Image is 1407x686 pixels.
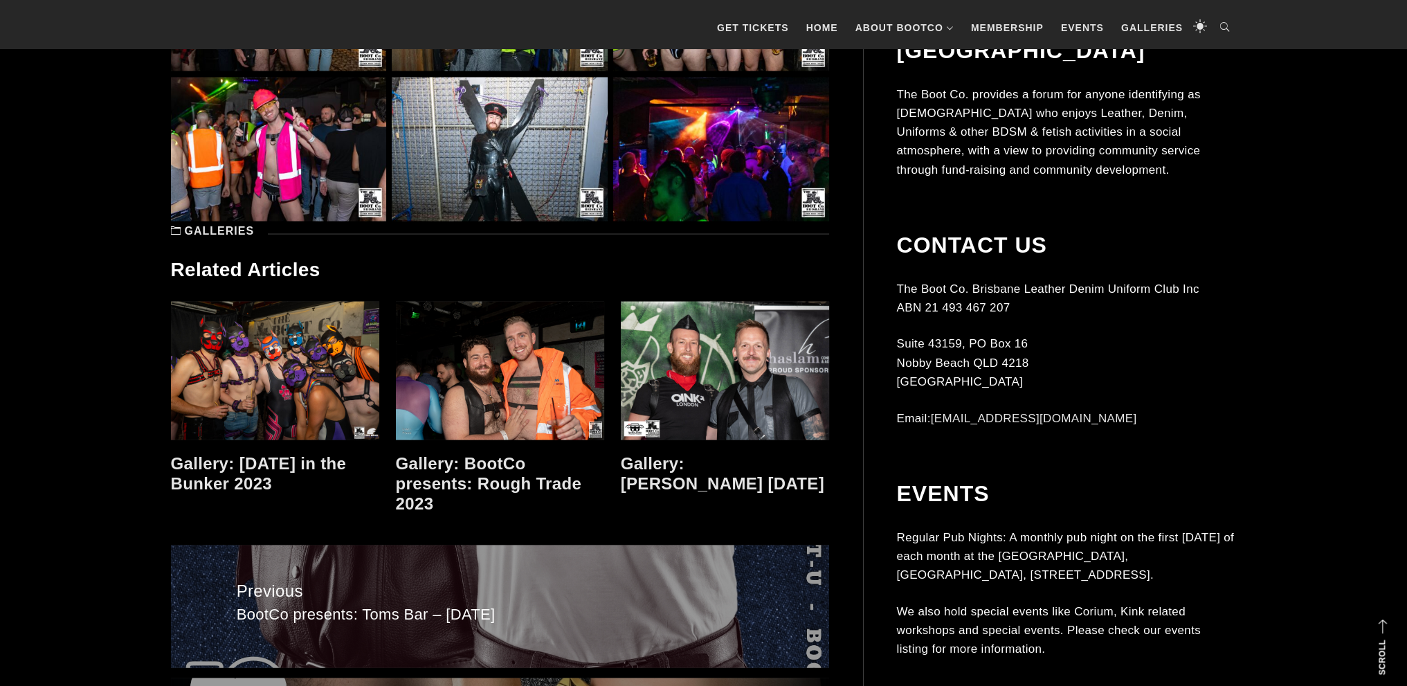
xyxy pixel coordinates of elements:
span: Previous [237,578,763,604]
a: Home [799,7,845,48]
p: We also hold special events like Corium, Kink related workshops and special events. Please check ... [896,602,1235,659]
p: Email: [896,409,1235,428]
h3: Related Articles [171,258,829,282]
h2: Events [896,481,1235,507]
p: The Boot Co. provides a forum for anyone identifying as [DEMOGRAPHIC_DATA] who enjoys Leather, De... [896,85,1235,179]
a: About BootCo [848,7,961,48]
h2: The BootCo [GEOGRAPHIC_DATA] [896,11,1235,64]
a: [EMAIL_ADDRESS][DOMAIN_NAME] [931,412,1137,425]
a: Galleries [1114,7,1190,48]
a: Events [1054,7,1111,48]
p: Regular Pub Nights: A monthly pub night on the first [DATE] of each month at the [GEOGRAPHIC_DATA... [896,528,1235,585]
span: BootCo presents: Toms Bar – [DATE] [237,605,763,625]
a: GET TICKETS [710,7,796,48]
a: Gallery: [DATE] in the Bunker 2023 [171,454,347,493]
a: Membership [964,7,1051,48]
h2: Contact Us [896,233,1235,259]
a: BootCo presents: Toms Bar – [DATE] [171,545,829,668]
a: Gallery: [PERSON_NAME] [DATE] [621,454,824,493]
strong: Scroll [1377,640,1387,675]
p: Suite 43159, PO Box 16 Nobby Beach QLD 4218 [GEOGRAPHIC_DATA] [896,335,1235,392]
p: The Boot Co. Brisbane Leather Denim Uniform Club Inc ABN 21 493 467 207 [896,280,1235,317]
a: Galleries [185,225,255,237]
a: Gallery: BootCo presents: Rough Trade 2023 [396,454,582,513]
